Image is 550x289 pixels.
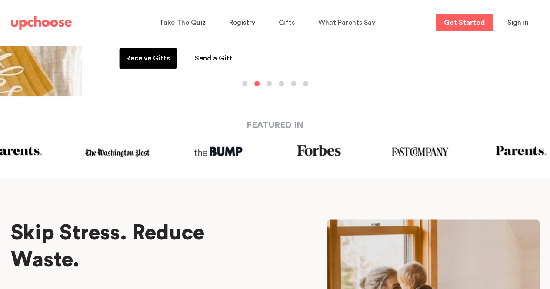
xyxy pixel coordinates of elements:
a: Take The Quiz [159,14,208,31]
img: UpChoose [11,16,72,30]
span: Skip Stress. Reduce Waste. [11,223,204,270]
a: Gifts [279,14,297,31]
p: Receive Gifts [126,53,170,63]
span: Take The Quiz [159,19,206,26]
span: Send a Gift [194,55,232,62]
span: What Parents Say [318,19,375,26]
a: Send a Gift [184,48,242,69]
a: Registry [229,14,258,31]
button: Sign in [497,14,540,31]
a: UpChoose [11,14,72,32]
span: Sign in [507,19,529,26]
a: Get Started [436,14,493,31]
a: Receive Gifts [119,48,177,69]
span: Registry [229,19,255,26]
strong: FEATURED IN [247,121,303,130]
p: Get Started [444,19,485,26]
a: What Parents Say [318,14,378,31]
span: Gifts [279,19,295,26]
